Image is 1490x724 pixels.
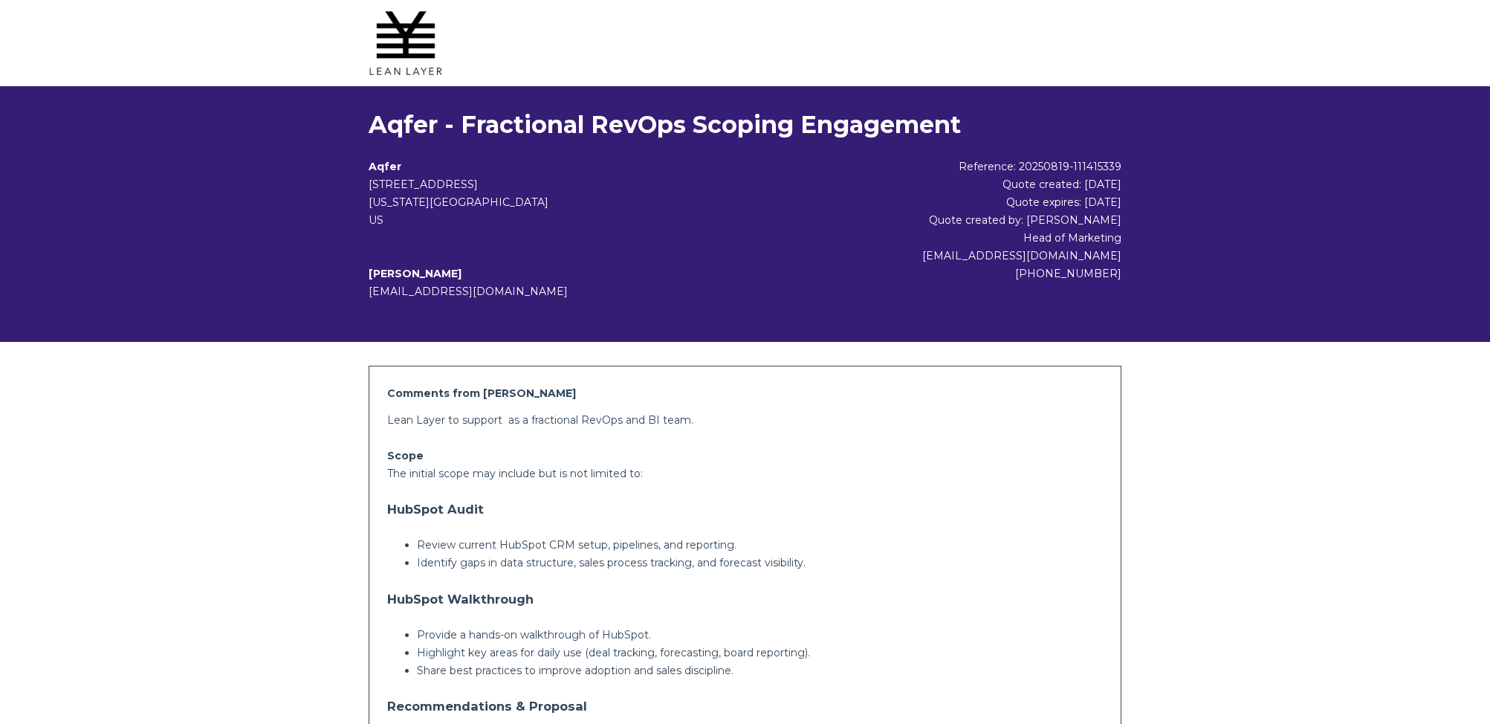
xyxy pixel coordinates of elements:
p: Identify gaps in data structure, sales process tracking, and forecast visibility. [417,554,1103,572]
p: Review current HubSpot CRM setup, pipelines, and reporting. [417,536,1103,554]
b: [PERSON_NAME] [369,267,461,280]
p: The initial scope may include but is not limited to: [387,465,1103,482]
p: Lean Layer to support as a fractional RevOps and BI team. [387,411,1103,429]
p: Provide a hands-on walkthrough of HubSpot. [417,626,1103,644]
address: [STREET_ADDRESS] [US_STATE][GEOGRAPHIC_DATA] US [369,175,783,229]
span: [EMAIL_ADDRESS][DOMAIN_NAME] [369,285,568,298]
p: Share best practices to improve adoption and sales discipline. [417,662,1103,679]
div: Reference: 20250819-111415339 [783,158,1121,175]
h2: Comments from [PERSON_NAME] [387,384,1103,402]
b: Aqfer [369,160,401,173]
strong: HubSpot Walkthrough [387,592,534,607]
div: Quote created: [DATE] [783,175,1121,193]
div: Quote expires: [DATE] [783,193,1121,211]
span: Quote created by: [PERSON_NAME] Head of Marketing [EMAIL_ADDRESS][DOMAIN_NAME] [PHONE_NUMBER] [922,213,1121,280]
p: Highlight key areas for daily use (deal tracking, forecasting, board reporting). [417,644,1103,662]
strong: HubSpot Audit [387,502,484,517]
strong: Scope [387,449,424,462]
img: Lean Layer [369,6,443,80]
strong: Recommendations & Proposal [387,699,587,714]
h1: Aqfer - Fractional RevOps Scoping Engagement [369,110,1121,140]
